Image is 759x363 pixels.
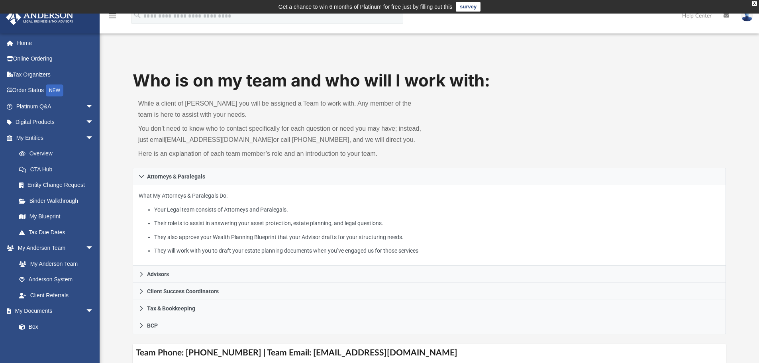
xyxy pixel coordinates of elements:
a: Attorneys & Paralegals [133,168,726,185]
a: Advisors [133,266,726,283]
a: My Blueprint [11,209,102,225]
a: Client Referrals [11,287,102,303]
span: arrow_drop_down [86,114,102,131]
i: search [133,11,142,20]
p: While a client of [PERSON_NAME] you will be assigned a Team to work with. Any member of the team ... [138,98,424,120]
span: arrow_drop_down [86,240,102,257]
a: survey [456,2,481,12]
p: You don’t need to know who to contact specifically for each question or need you may have; instea... [138,123,424,145]
img: Anderson Advisors Platinum Portal [4,10,76,25]
a: menu [108,15,117,21]
a: My Entitiesarrow_drop_down [6,130,106,146]
a: Overview [11,146,106,162]
span: arrow_drop_down [86,98,102,115]
div: NEW [46,84,63,96]
li: Your Legal team consists of Attorneys and Paralegals. [154,205,720,215]
span: arrow_drop_down [86,303,102,320]
li: They also approve your Wealth Planning Blueprint that your Advisor drafts for your structuring ne... [154,232,720,242]
a: [EMAIL_ADDRESS][DOMAIN_NAME] [165,136,273,143]
span: Tax & Bookkeeping [147,306,195,311]
li: Their role is to assist in answering your asset protection, estate planning, and legal questions. [154,218,720,228]
span: Advisors [147,271,169,277]
li: They will work with you to draft your estate planning documents when you’ve engaged us for those ... [154,246,720,256]
div: close [752,1,757,6]
span: Attorneys & Paralegals [147,174,205,179]
a: Platinum Q&Aarrow_drop_down [6,98,106,114]
a: CTA Hub [11,161,106,177]
a: Binder Walkthrough [11,193,106,209]
a: Tax Due Dates [11,224,106,240]
h4: Team Phone: [PHONE_NUMBER] | Team Email: [EMAIL_ADDRESS][DOMAIN_NAME] [133,344,726,362]
a: Tax Organizers [6,67,106,82]
a: Entity Change Request [11,177,106,193]
span: arrow_drop_down [86,130,102,146]
div: Get a chance to win 6 months of Platinum for free just by filling out this [278,2,453,12]
a: Anderson System [11,272,102,288]
div: Attorneys & Paralegals [133,185,726,266]
p: Here is an explanation of each team member’s role and an introduction to your team. [138,148,424,159]
h1: Who is on my team and who will I work with: [133,69,726,92]
img: User Pic [741,10,753,22]
a: Tax & Bookkeeping [133,300,726,317]
a: Meeting Minutes [11,335,102,351]
a: Home [6,35,106,51]
p: What My Attorneys & Paralegals Do: [139,191,720,256]
span: Client Success Coordinators [147,288,219,294]
a: Online Ordering [6,51,106,67]
a: My Documentsarrow_drop_down [6,303,102,319]
a: Digital Productsarrow_drop_down [6,114,106,130]
a: Box [11,319,98,335]
span: BCP [147,323,158,328]
a: Client Success Coordinators [133,283,726,300]
a: BCP [133,317,726,334]
a: My Anderson Teamarrow_drop_down [6,240,102,256]
a: My Anderson Team [11,256,98,272]
a: Order StatusNEW [6,82,106,99]
i: menu [108,11,117,21]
